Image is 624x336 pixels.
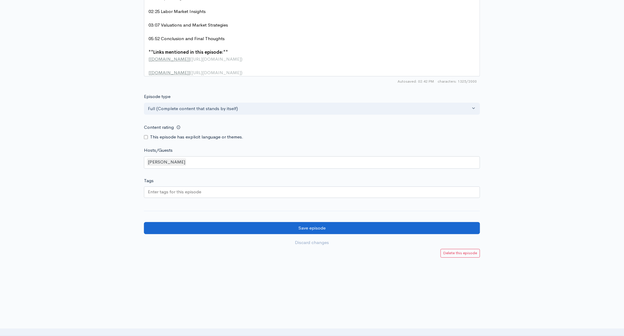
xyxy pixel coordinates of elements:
span: 02:25 Labor Market Insights [148,8,206,14]
span: [URL][DOMAIN_NAME] [192,70,241,75]
label: Hosts/Guests [144,147,173,154]
span: ) [241,70,242,75]
div: [PERSON_NAME] [147,158,186,166]
span: ) [241,56,242,62]
input: Save episode [144,222,480,234]
span: Links mentioned in this episode: [153,49,223,55]
button: Full (Complete content that stands by itself) [144,103,480,115]
span: [URL][DOMAIN_NAME] [192,56,241,62]
span: [DOMAIN_NAME] [150,70,189,75]
a: Discard changes [144,236,480,249]
div: Full (Complete content that stands by itself) [148,105,471,112]
span: 1325/2000 [438,79,477,84]
span: ( [190,70,192,75]
span: ] [189,56,190,62]
span: ( [190,56,192,62]
label: This episode has explicit language or themes. [150,134,243,141]
small: Delete this episode [443,250,477,255]
span: Autosaved: 02:42 PM [398,79,434,84]
label: Tags [144,177,154,184]
span: [DOMAIN_NAME] [150,56,189,62]
span: [ [148,70,150,75]
label: Episode type [144,93,170,100]
span: 03:07 Valuations and Market Strategies [148,22,228,28]
span: 05:52 Conclusion and Final Thoughts [148,36,225,41]
a: Delete this episode [441,249,480,258]
label: Content rating [144,121,174,134]
span: ] [189,70,190,75]
input: Enter tags for this episode [148,189,202,195]
span: [ [148,56,150,62]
